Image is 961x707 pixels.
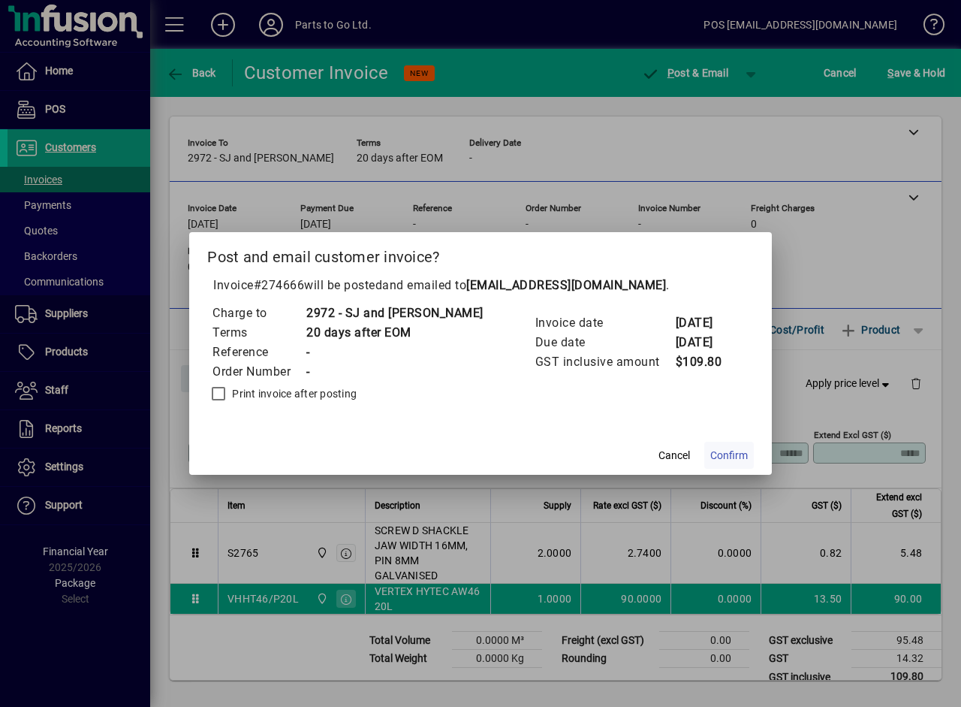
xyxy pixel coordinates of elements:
[212,343,306,362] td: Reference
[212,323,306,343] td: Terms
[229,386,357,401] label: Print invoice after posting
[535,313,675,333] td: Invoice date
[466,278,666,292] b: [EMAIL_ADDRESS][DOMAIN_NAME]
[306,362,484,382] td: -
[675,313,735,333] td: [DATE]
[306,323,484,343] td: 20 days after EOM
[254,278,305,292] span: #274666
[650,442,698,469] button: Cancel
[382,278,666,292] span: and emailed to
[306,304,484,323] td: 2972 - SJ and [PERSON_NAME]
[212,362,306,382] td: Order Number
[535,333,675,352] td: Due date
[704,442,754,469] button: Confirm
[212,304,306,323] td: Charge to
[535,352,675,372] td: GST inclusive amount
[189,232,772,276] h2: Post and email customer invoice?
[207,276,754,295] p: Invoice will be posted .
[306,343,484,362] td: -
[658,448,690,464] span: Cancel
[675,352,735,372] td: $109.80
[675,333,735,352] td: [DATE]
[710,448,748,464] span: Confirm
